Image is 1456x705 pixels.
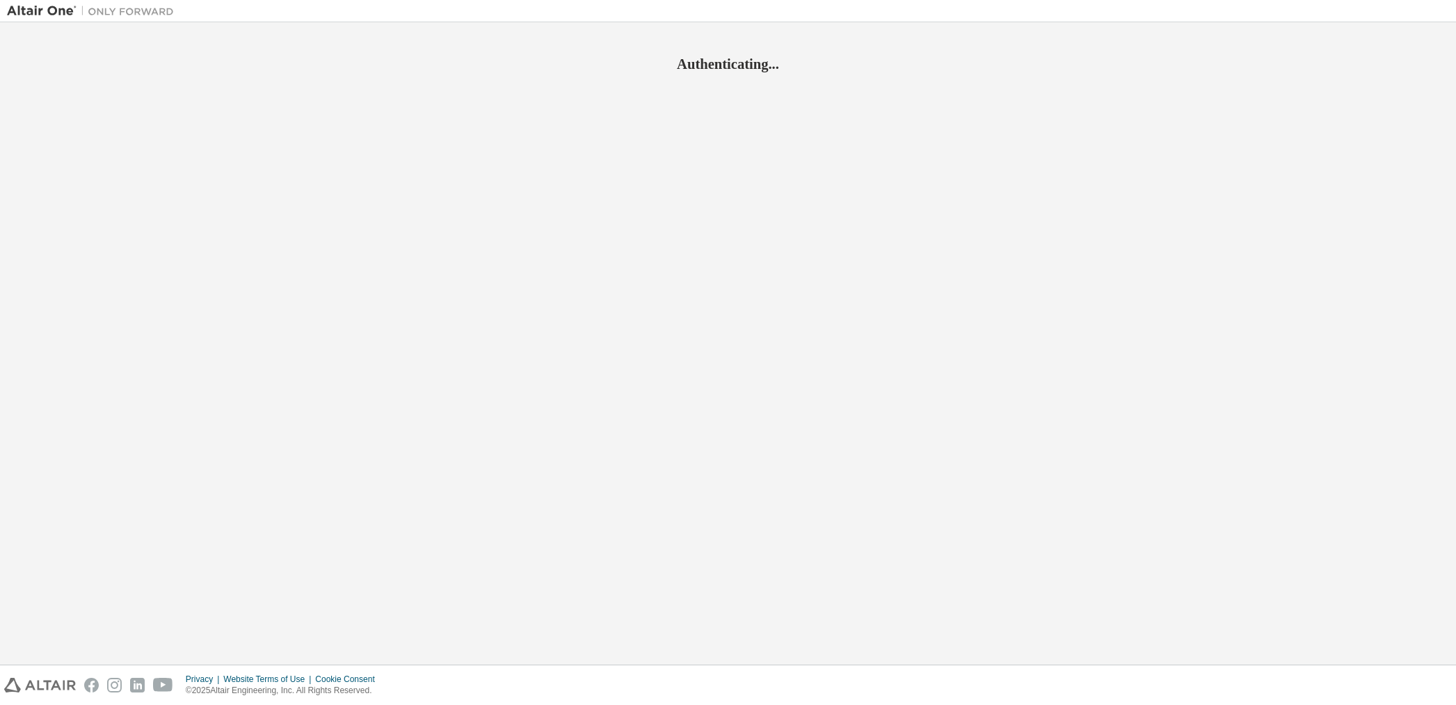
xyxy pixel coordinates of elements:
div: Website Terms of Use [223,674,315,685]
img: youtube.svg [153,678,173,692]
img: Altair One [7,4,181,18]
img: altair_logo.svg [4,678,76,692]
div: Cookie Consent [315,674,383,685]
img: instagram.svg [107,678,122,692]
div: Privacy [186,674,223,685]
img: linkedin.svg [130,678,145,692]
p: © 2025 Altair Engineering, Inc. All Rights Reserved. [186,685,383,697]
img: facebook.svg [84,678,99,692]
h2: Authenticating... [7,55,1449,73]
